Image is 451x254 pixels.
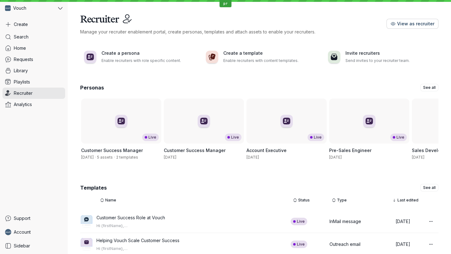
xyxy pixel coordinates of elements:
[142,134,159,141] div: Live
[246,155,259,160] span: [DATE]
[80,13,119,25] h1: Recruiter
[390,196,421,204] button: Last edited
[225,134,241,141] div: Live
[223,50,313,56] h3: Create a template
[81,148,143,153] span: Customer Success Manager
[3,3,65,14] button: Vouch avatarVouch
[329,218,361,225] p: InMail message
[14,21,28,28] span: Create
[14,229,31,235] span: Account
[3,3,57,14] div: Vouch
[420,184,438,191] a: See all
[3,76,65,88] a: Playlists
[412,155,424,160] span: [DATE]
[101,58,191,64] p: Enable recruiters with role specific content.
[3,31,65,43] a: Search
[105,197,116,203] span: Name
[293,196,310,204] button: Status
[3,88,65,99] a: Recruiter
[13,5,26,11] span: Vouch
[397,21,434,27] span: View as recruiter
[390,134,407,141] div: Live
[96,223,274,228] p: Hi {firstName},
[14,90,33,96] span: Recruiter
[97,155,113,160] span: 5 assets
[308,134,324,141] div: Live
[426,216,436,226] button: More actions
[337,197,347,203] span: Type
[246,148,287,153] span: Account Executive
[96,215,274,221] p: Customer Success Role at Vouch
[81,155,94,160] span: [DATE]
[5,229,11,235] img: Ben avatar
[14,243,30,249] span: Sidebar
[14,56,33,63] span: Requests
[14,68,28,74] span: Library
[5,5,11,11] img: Vouch avatar
[3,54,65,65] a: Requests
[223,58,313,64] p: Enable recruiters with content templates.
[423,185,436,191] span: See all
[96,246,274,251] p: Hi {firstName},
[329,148,371,153] span: Pre-Sales Engineer
[291,218,307,225] div: Live
[14,34,29,40] span: Search
[291,241,307,248] div: Live
[80,184,107,191] h3: Templates
[96,237,274,244] p: Helping Vouch Scale Customer Success
[94,155,97,160] span: ·
[14,79,30,85] span: Playlists
[3,226,65,238] a: Ben avatarAccount
[3,213,65,224] a: Support
[100,196,116,204] button: Name
[14,215,30,221] span: Support
[14,101,32,108] span: Analytics
[3,43,65,54] a: Home
[396,218,410,225] p: [DATE]
[3,65,65,76] a: Library
[298,197,310,203] span: Status
[426,239,436,249] button: More actions
[345,50,435,56] h3: Invite recruiters
[396,241,410,247] p: [DATE]
[80,210,438,233] a: Customer Success Role at VouchHi {firstName},LiveInMail message[DATE]More actions
[329,241,360,247] p: Outreach email
[101,50,191,56] h3: Create a persona
[3,19,65,30] button: Create
[3,99,65,110] a: Analytics
[332,196,347,204] button: Type
[420,84,438,91] a: See all
[329,155,342,160] span: [DATE]
[3,240,65,251] a: Sidebar
[423,84,436,91] span: See all
[113,155,116,160] span: ·
[345,58,435,64] p: Send invites to your recruiter team.
[80,29,386,35] p: Manage your recruiter enablement portal, create personas, templates and attach assets to enable y...
[80,84,104,91] h3: Personas
[164,155,176,160] span: [DATE]
[116,155,138,160] span: 2 templates
[164,148,225,153] span: Customer Success Manager
[397,197,418,203] span: Last edited
[14,45,26,51] span: Home
[386,19,438,29] button: View as recruiter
